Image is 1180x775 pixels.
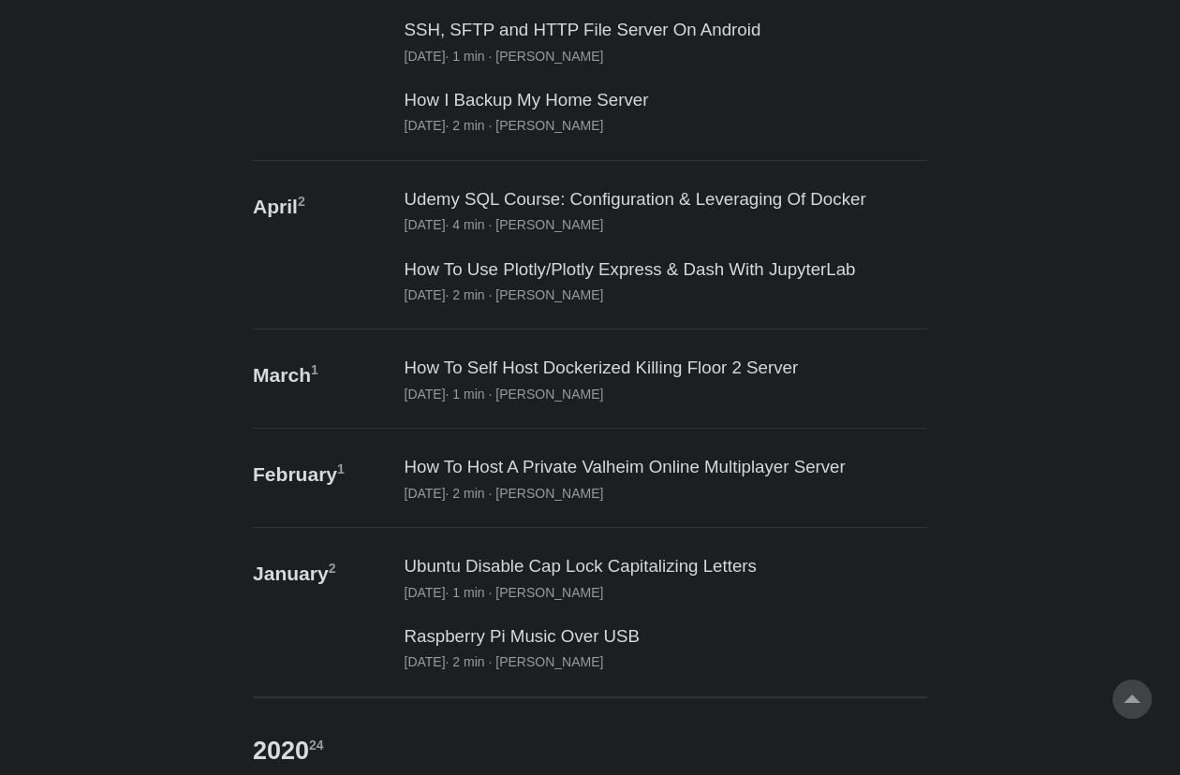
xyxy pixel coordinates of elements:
h2: 2020 [253,736,927,766]
a: post link to Ubuntu Disable Cap Lock Capitalizing Letters [400,547,927,607]
a: go to top [1113,680,1152,719]
a: post link to SSH, SFTP and HTTP File Server On Android [400,10,927,71]
sup: 1 [311,362,318,377]
a: post link to Udemy SQL Course: Configuration & Leveraging Of Docker [400,180,927,241]
h3: April [253,194,400,218]
sup: 1 [337,461,345,476]
h3: January [253,561,400,585]
sup: 24 [309,738,324,753]
h3: February [253,461,400,486]
a: post link to How To Host A Private Valheim Online Multiplayer Server [400,447,927,508]
sup: 2 [298,194,305,209]
a: post link to How I Backup My Home Server [400,80,927,141]
sup: 2 [329,561,336,576]
a: post link to How To Self Host Dockerized Killing Floor 2 Server [400,348,927,409]
a: post link to How To Use Plotly/Plotly Express & Dash With JupyterLab [400,250,927,311]
h3: March [253,362,400,387]
a: post link to Raspberry Pi Music Over USB [400,617,927,678]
